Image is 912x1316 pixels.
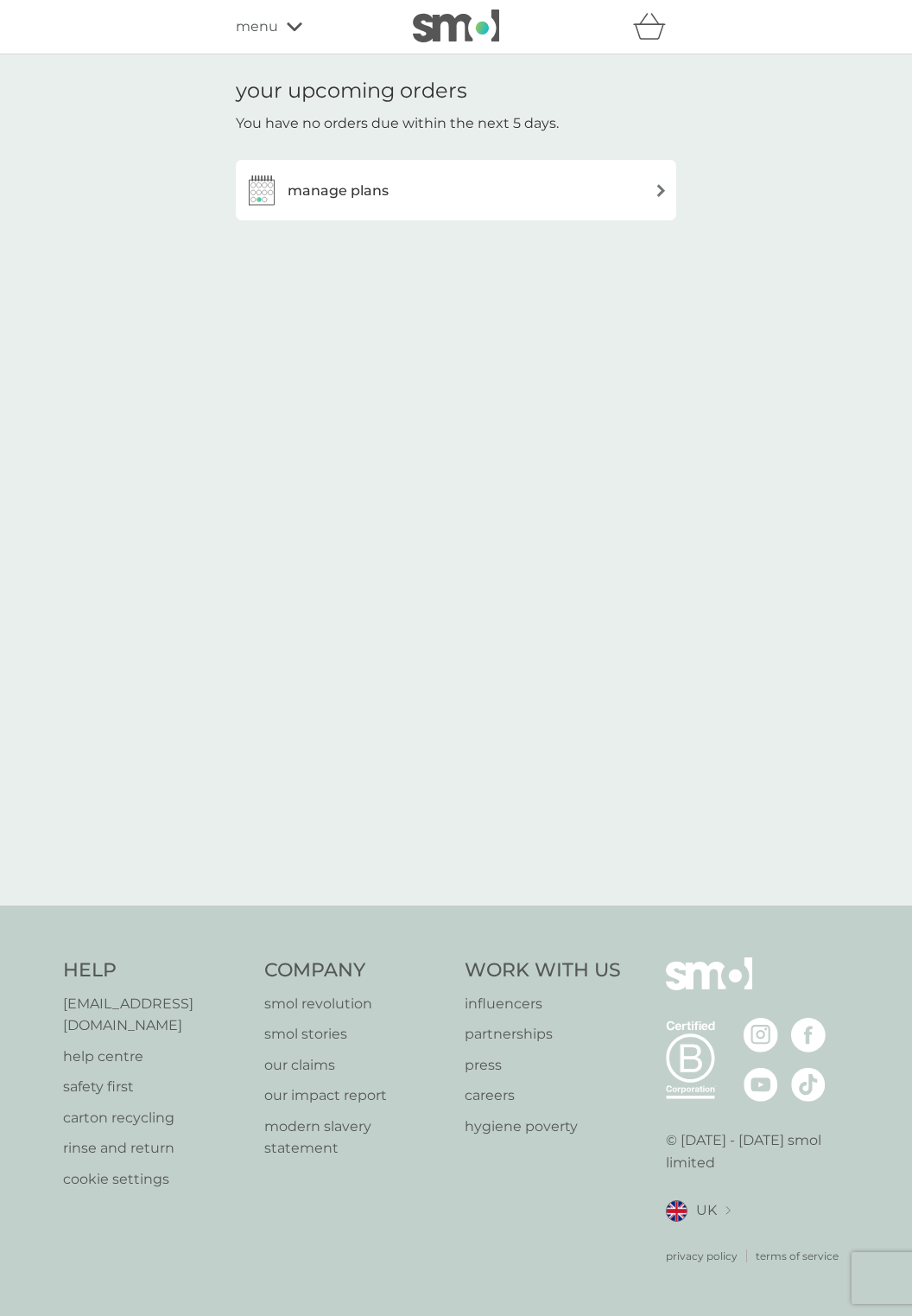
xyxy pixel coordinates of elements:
a: rinse and return [63,1137,247,1160]
a: partnerships [465,1023,621,1046]
a: our impact report [264,1084,448,1107]
p: You have no orders due within the next 5 days. [236,112,559,135]
span: menu [236,16,278,38]
a: safety first [63,1076,247,1098]
img: visit the smol Tiktok page [791,1067,826,1102]
div: basket [633,10,676,44]
img: visit the smol Facebook page [791,1018,826,1052]
img: smol [666,957,752,1016]
h4: Company [264,957,448,984]
a: [EMAIL_ADDRESS][DOMAIN_NAME] [63,993,247,1037]
a: cookie settings [63,1168,247,1191]
span: UK [696,1199,717,1222]
img: select a new location [725,1206,731,1216]
h4: Help [63,957,247,984]
h1: your upcoming orders [236,79,467,104]
img: smol [413,10,499,42]
a: carton recycling [63,1107,247,1129]
h3: manage plans [288,180,389,202]
a: influencers [465,993,621,1015]
a: press [465,1054,621,1077]
a: terms of service [756,1248,839,1264]
a: careers [465,1084,621,1107]
img: UK flag [666,1200,687,1222]
img: visit the smol Youtube page [744,1067,778,1102]
a: hygiene poverty [465,1116,621,1138]
a: help centre [63,1046,247,1068]
a: privacy policy [666,1248,738,1264]
a: smol revolution [264,993,448,1015]
img: visit the smol Instagram page [744,1018,778,1052]
h4: Work With Us [465,957,621,984]
img: arrow right [655,184,668,197]
p: © [DATE] - [DATE] smol limited [666,1129,850,1173]
a: our claims [264,1054,448,1077]
a: modern slavery statement [264,1116,448,1160]
a: smol stories [264,1023,448,1046]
